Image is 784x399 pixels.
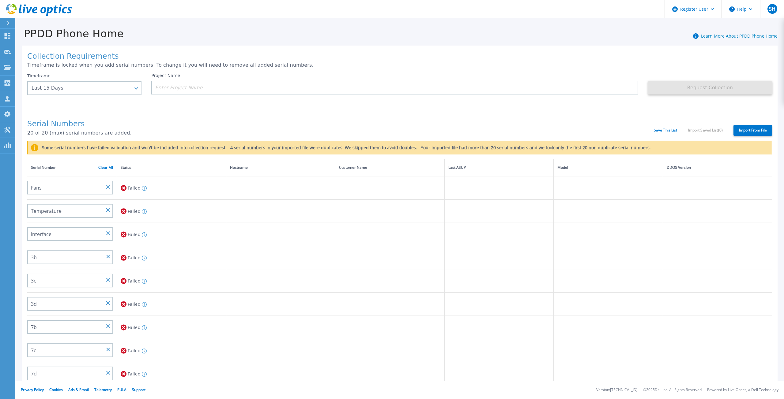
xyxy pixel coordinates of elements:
[121,345,222,356] div: Failed
[27,204,113,218] input: Enter Serial Number
[68,387,89,392] a: Ads & Email
[94,387,112,392] a: Telemetry
[117,387,126,392] a: EULA
[733,125,772,136] label: Import From File
[27,120,654,128] h1: Serial Numbers
[27,297,113,311] input: Enter Serial Number
[27,227,113,241] input: Enter Serial Number
[707,388,778,392] li: Powered by Live Optics, a Dell Technology
[151,81,638,94] input: Enter Project Name
[15,28,124,40] h1: PPDD Phone Home
[663,159,772,176] th: DDOS Version
[121,275,222,286] div: Failed
[121,298,222,310] div: Failed
[121,252,222,263] div: Failed
[121,182,222,194] div: Failed
[27,181,113,194] input: Enter Serial Number
[27,274,113,287] input: Enter Serial Number
[151,73,180,78] label: Project Name
[98,165,113,170] a: Clear All
[27,250,113,264] input: Enter Serial Number
[596,388,638,392] li: Version: [TECHNICAL_ID]
[31,164,113,171] div: Serial Number
[648,81,772,94] button: Request Collection
[27,62,772,68] p: Timeframe is locked when you add serial numbers. To change it you will need to remove all added s...
[121,322,222,333] div: Failed
[21,387,44,392] a: Privacy Policy
[121,229,222,240] div: Failed
[117,159,226,176] th: Status
[121,368,222,379] div: Failed
[27,73,51,78] label: Timeframe
[554,159,663,176] th: Model
[27,52,772,61] h1: Collection Requirements
[417,145,651,150] label: Your imported file had more than 20 serial numbers and we took only the first 20 non duplicate se...
[27,343,113,357] input: Enter Serial Number
[27,367,113,380] input: Enter Serial Number
[227,145,417,150] label: 4 serial numbers in your imported file were duplicates. We skipped them to avoid doubles.
[121,205,222,217] div: Failed
[444,159,554,176] th: Last ASUP
[654,128,677,132] a: Save This List
[49,387,63,392] a: Cookies
[132,387,145,392] a: Support
[32,85,130,91] div: Last 15 Days
[643,388,702,392] li: © 2025 Dell Inc. All Rights Reserved
[701,33,778,39] a: Learn More About PPDD Phone Home
[226,159,335,176] th: Hostname
[38,145,227,150] label: Some serial numbers have failed validation and won't be included into collection request.
[27,130,654,136] p: 20 of 20 (max) serial numbers are added.
[27,320,113,334] input: Enter Serial Number
[769,6,775,11] span: SH
[335,159,445,176] th: Customer Name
